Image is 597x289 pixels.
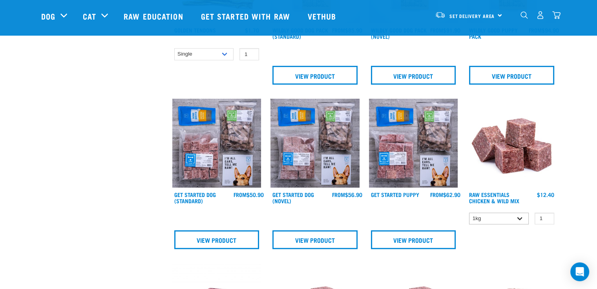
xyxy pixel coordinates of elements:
[41,10,55,22] a: Dog
[467,99,556,188] img: Pile Of Cubed Chicken Wild Meat Mix
[272,66,358,85] a: View Product
[552,11,560,19] img: home-icon@2x.png
[272,193,314,202] a: Get Started Dog (Novel)
[371,66,456,85] a: View Product
[174,193,216,202] a: Get Started Dog (Standard)
[430,191,460,198] div: $62.90
[369,99,458,188] img: NPS Puppy Update
[371,230,456,249] a: View Product
[332,191,362,198] div: $56.90
[469,193,519,202] a: Raw Essentials Chicken & Wild Mix
[234,193,246,196] span: FROM
[83,10,96,22] a: Cat
[193,0,300,32] a: Get started with Raw
[116,0,193,32] a: Raw Education
[535,213,554,225] input: 1
[270,99,360,188] img: NSP Dog Novel Update
[174,230,259,249] a: View Product
[300,0,346,32] a: Vethub
[430,193,443,196] span: FROM
[537,191,554,198] div: $12.40
[234,191,264,198] div: $50.90
[570,262,589,281] div: Open Intercom Messenger
[272,230,358,249] a: View Product
[371,193,419,196] a: Get Started Puppy
[239,48,259,60] input: 1
[172,99,261,188] img: NSP Dog Standard Update
[469,66,554,85] a: View Product
[449,14,495,17] span: Set Delivery Area
[520,11,528,19] img: home-icon-1@2x.png
[536,11,544,19] img: user.png
[435,11,445,18] img: van-moving.png
[332,193,345,196] span: FROM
